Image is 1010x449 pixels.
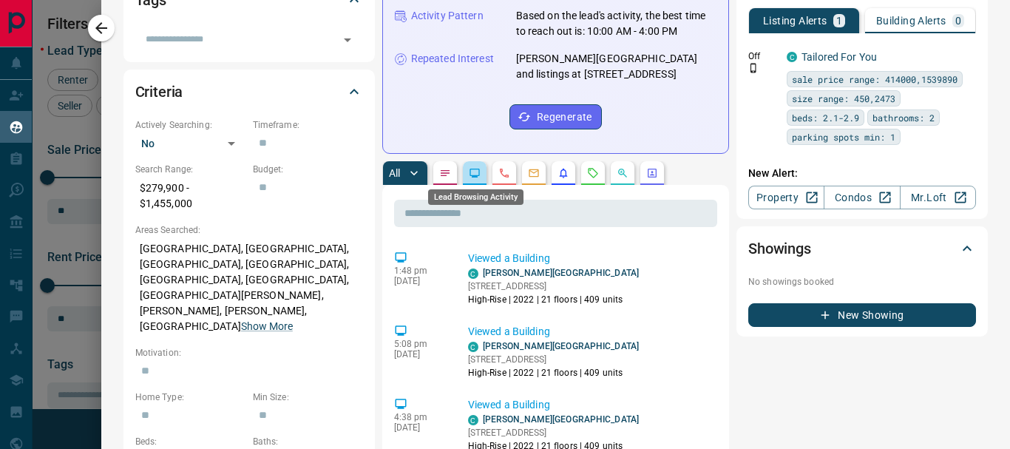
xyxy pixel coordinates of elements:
svg: Calls [498,167,510,179]
h2: Criteria [135,80,183,104]
p: Viewed a Building [468,251,711,266]
svg: Lead Browsing Activity [469,167,481,179]
p: All [389,168,401,178]
p: [STREET_ADDRESS] [468,280,639,293]
p: Home Type: [135,391,245,404]
a: Tailored For You [801,51,877,63]
p: Beds: [135,435,245,448]
p: High-Rise | 2022 | 21 floors | 409 units [468,293,639,306]
p: No showings booked [748,275,976,288]
p: Search Range: [135,163,245,176]
a: Property [748,186,824,209]
button: Regenerate [509,104,602,129]
svg: Requests [587,167,599,179]
svg: Opportunities [617,167,628,179]
p: Viewed a Building [468,397,711,413]
a: Mr.Loft [900,186,976,209]
svg: Notes [439,167,451,179]
p: [DATE] [394,349,446,359]
p: 1:48 pm [394,266,446,276]
span: sale price range: 414000,1539890 [792,72,958,87]
p: New Alert: [748,166,976,181]
p: 0 [955,16,961,26]
p: [DATE] [394,422,446,433]
span: parking spots min: 1 [792,129,895,144]
button: Open [337,30,358,50]
p: High-Rise | 2022 | 21 floors | 409 units [468,366,639,379]
p: 5:08 pm [394,339,446,349]
div: condos.ca [468,415,478,425]
p: Areas Searched: [135,223,363,237]
p: Budget: [253,163,363,176]
p: Repeated Interest [411,51,494,67]
p: Timeframe: [253,118,363,132]
div: condos.ca [468,342,478,352]
p: [STREET_ADDRESS] [468,426,639,439]
button: Show More [241,319,293,334]
p: [STREET_ADDRESS] [468,353,639,366]
a: [PERSON_NAME][GEOGRAPHIC_DATA] [483,268,639,278]
svg: Agent Actions [646,167,658,179]
svg: Emails [528,167,540,179]
p: Building Alerts [876,16,946,26]
p: Activity Pattern [411,8,484,24]
svg: Push Notification Only [748,63,759,73]
div: No [135,132,245,155]
div: Criteria [135,74,363,109]
p: [DATE] [394,276,446,286]
p: $279,900 - $1,455,000 [135,176,245,216]
span: size range: 450,2473 [792,91,895,106]
div: Showings [748,231,976,266]
p: [GEOGRAPHIC_DATA], [GEOGRAPHIC_DATA], [GEOGRAPHIC_DATA], [GEOGRAPHIC_DATA], [GEOGRAPHIC_DATA], [G... [135,237,363,339]
h2: Showings [748,237,811,260]
p: 1 [836,16,842,26]
a: [PERSON_NAME][GEOGRAPHIC_DATA] [483,414,639,425]
p: Listing Alerts [763,16,827,26]
p: Min Size: [253,391,363,404]
a: [PERSON_NAME][GEOGRAPHIC_DATA] [483,341,639,351]
span: beds: 2.1-2.9 [792,110,859,125]
button: New Showing [748,303,976,327]
a: Condos [824,186,900,209]
p: Off [748,50,778,63]
p: Motivation: [135,346,363,359]
p: Actively Searching: [135,118,245,132]
p: Viewed a Building [468,324,711,340]
p: [PERSON_NAME][GEOGRAPHIC_DATA] and listings at [STREET_ADDRESS] [516,51,716,82]
p: Based on the lead's activity, the best time to reach out is: 10:00 AM - 4:00 PM [516,8,716,39]
div: condos.ca [787,52,797,62]
div: condos.ca [468,269,478,279]
span: bathrooms: 2 [872,110,935,125]
p: 4:38 pm [394,412,446,422]
div: Lead Browsing Activity [428,189,523,205]
svg: Listing Alerts [557,167,569,179]
p: Baths: [253,435,363,448]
